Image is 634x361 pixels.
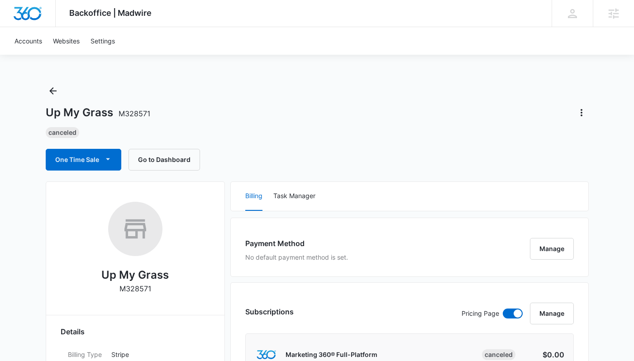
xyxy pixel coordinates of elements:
h3: Payment Method [245,238,348,249]
span: M328571 [119,109,150,118]
button: Manage [530,238,574,260]
p: M328571 [119,283,151,294]
h1: Up My Grass [46,106,150,119]
a: Websites [48,27,85,55]
span: Details [61,326,85,337]
h2: Up My Grass [101,267,169,283]
button: Task Manager [273,182,315,211]
a: Accounts [9,27,48,55]
p: Pricing Page [462,309,499,318]
dt: Billing Type [68,350,104,359]
div: Keywords by Traffic [100,53,153,59]
div: Canceled [482,349,515,360]
button: Manage [530,303,574,324]
p: No default payment method is set. [245,252,348,262]
div: v 4.0.25 [25,14,44,22]
div: Domain Overview [34,53,81,59]
img: marketing360Logo [257,350,276,360]
img: website_grey.svg [14,24,22,31]
p: Marketing 360® Full-Platform [286,350,377,359]
img: logo_orange.svg [14,14,22,22]
p: $0.00 [522,349,564,360]
div: Domain: [DOMAIN_NAME] [24,24,100,31]
button: One Time Sale [46,149,121,171]
span: Backoffice | Madwire [69,8,152,18]
p: Stripe [111,350,203,359]
img: tab_keywords_by_traffic_grey.svg [90,52,97,60]
button: Billing [245,182,262,211]
div: Canceled [46,127,79,138]
h3: Subscriptions [245,306,294,317]
button: Back [46,84,60,98]
img: tab_domain_overview_orange.svg [24,52,32,60]
button: Go to Dashboard [129,149,200,171]
a: Settings [85,27,120,55]
button: Actions [574,105,589,120]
